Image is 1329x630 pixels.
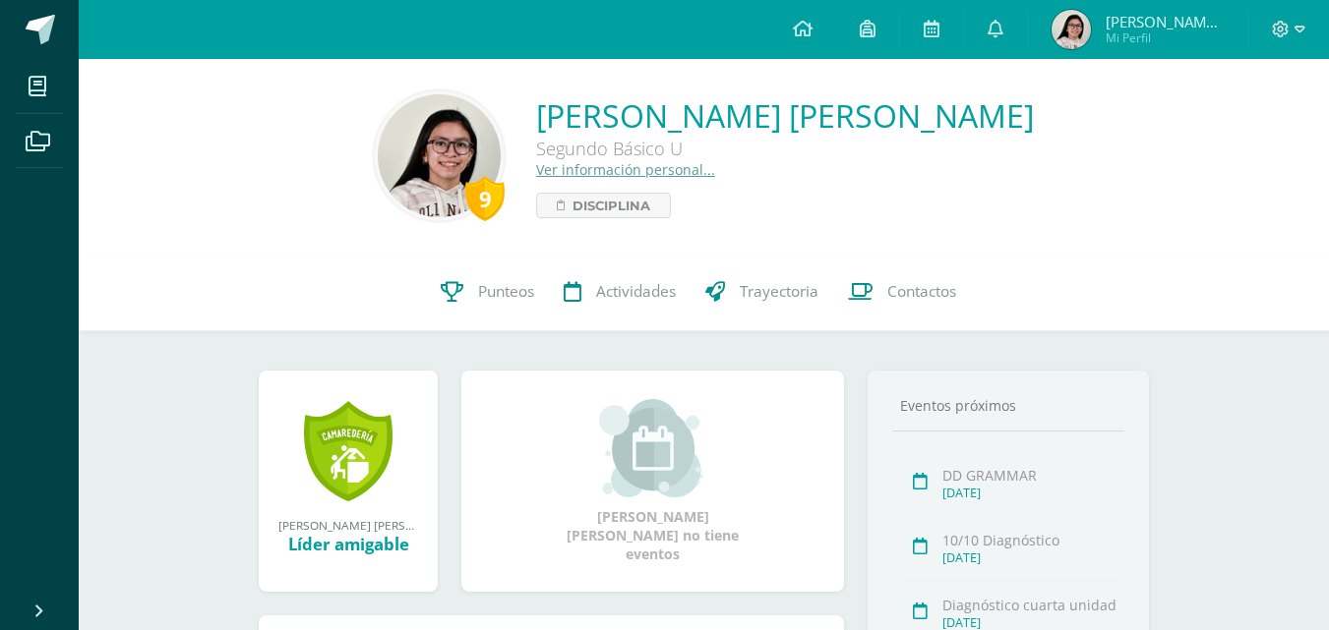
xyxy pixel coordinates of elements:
[549,253,691,331] a: Actividades
[536,160,715,179] a: Ver información personal...
[378,94,501,217] img: 1b0f0b16ba7ee8b278c25562b243f26b.png
[942,485,1118,501] div: [DATE]
[599,399,706,497] img: event_small.png
[942,549,1118,566] div: [DATE]
[555,399,752,563] div: [PERSON_NAME] [PERSON_NAME] no tiene eventos
[596,281,676,302] span: Actividades
[536,137,1034,160] div: Segundo Básico U
[942,596,1118,614] div: Diagnóstico cuarta unidad
[892,396,1124,415] div: Eventos próximos
[278,533,418,555] div: Líder amigable
[1106,12,1224,31] span: [PERSON_NAME] [PERSON_NAME]
[536,94,1034,137] a: [PERSON_NAME] [PERSON_NAME]
[478,281,534,302] span: Punteos
[426,253,549,331] a: Punteos
[887,281,956,302] span: Contactos
[465,176,505,221] div: 9
[573,194,650,217] span: Disciplina
[942,466,1118,485] div: DD GRAMMAR
[278,517,418,533] div: [PERSON_NAME] [PERSON_NAME] obtuvo
[536,193,671,218] a: Disciplina
[833,253,971,331] a: Contactos
[942,531,1118,549] div: 10/10 Diagnóstico
[1052,10,1091,49] img: a9d28a2e32b851d076e117f3137066e3.png
[1106,29,1224,46] span: Mi Perfil
[740,281,818,302] span: Trayectoria
[691,253,833,331] a: Trayectoria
